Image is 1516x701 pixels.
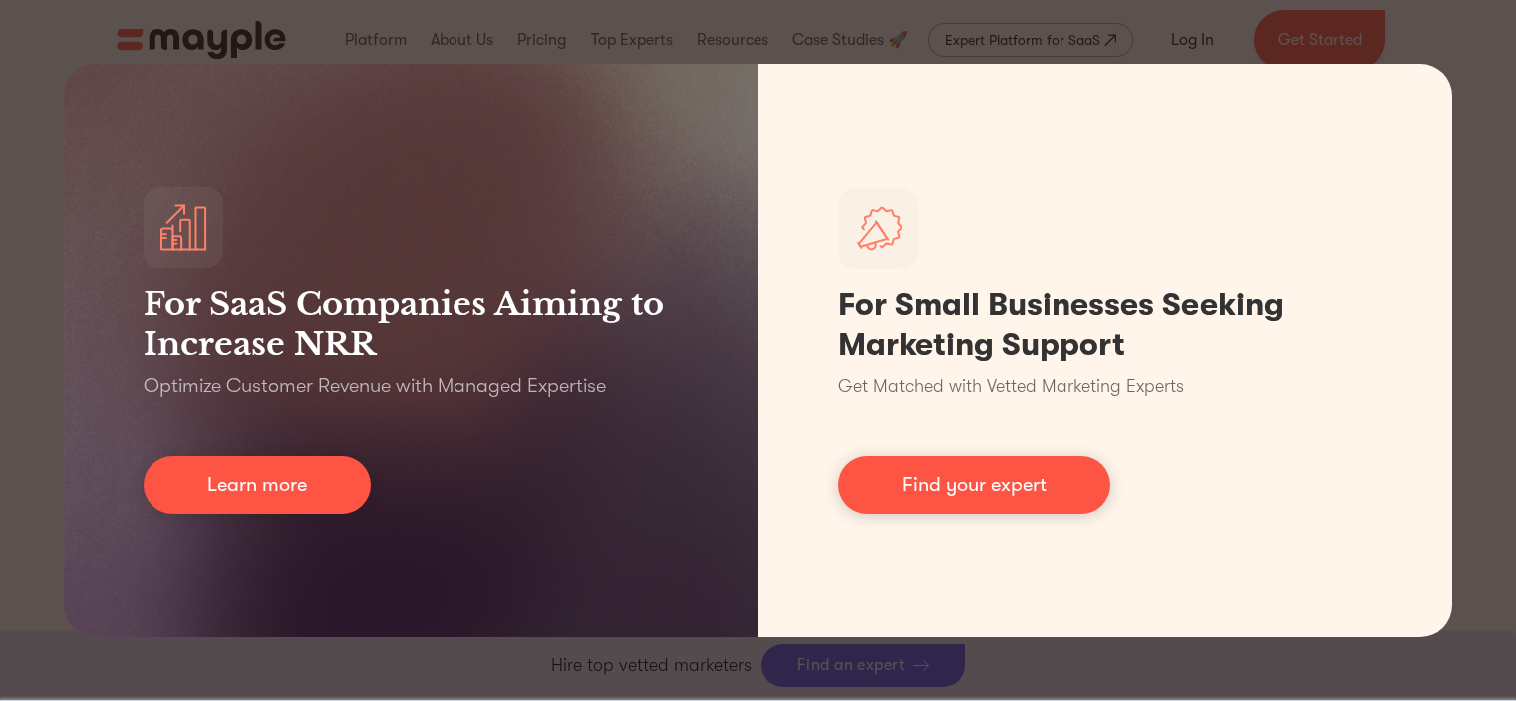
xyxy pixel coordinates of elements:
a: Find your expert [838,456,1110,514]
h1: For Small Businesses Seeking Marketing Support [838,285,1373,365]
p: Optimize Customer Revenue with Managed Expertise [144,372,606,400]
a: Learn more [144,456,371,514]
p: Get Matched with Vetted Marketing Experts [838,373,1184,400]
h3: For SaaS Companies Aiming to Increase NRR [144,284,679,364]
